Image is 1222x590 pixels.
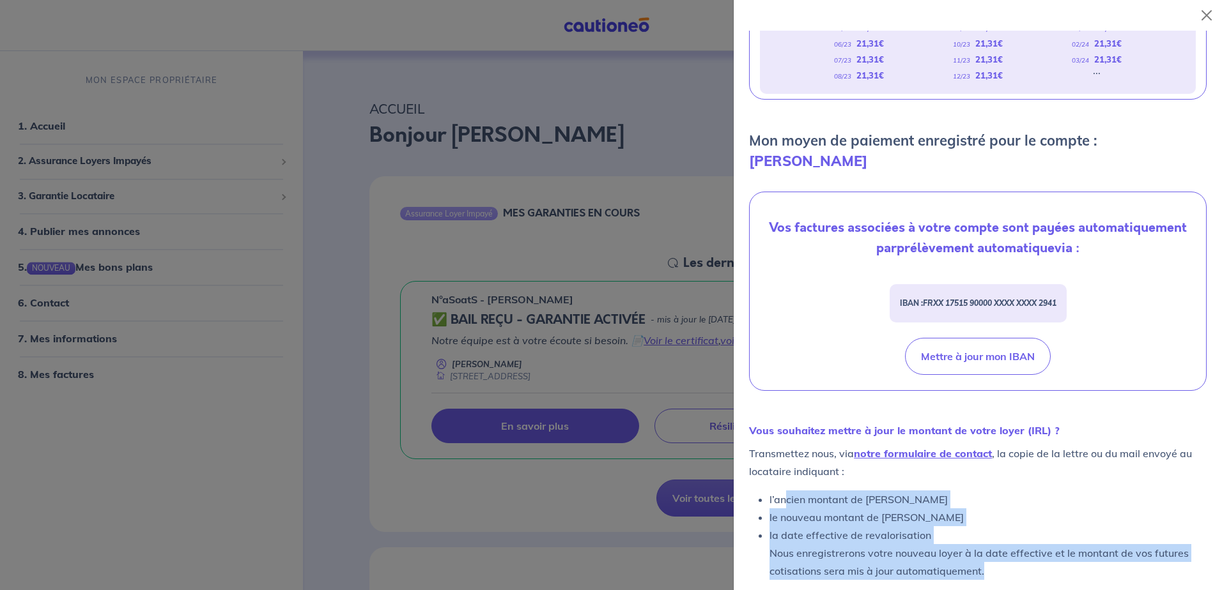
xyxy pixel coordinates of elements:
[953,72,970,80] em: 12/23
[897,239,1055,257] strong: prélèvement automatique
[905,338,1051,375] button: Mettre à jour mon IBAN
[856,54,884,64] strong: 21,31 €
[975,54,1003,64] strong: 21,31 €
[1094,38,1122,49] strong: 21,31 €
[770,490,1207,508] li: l’ancien montant de [PERSON_NAME]
[749,130,1207,171] p: Mon moyen de paiement enregistré pour le compte :
[856,70,884,80] strong: 21,31 €
[953,40,970,49] em: 10/23
[834,56,851,64] em: 07/23
[975,70,1003,80] strong: 21,31 €
[854,447,992,460] a: notre formulaire de contact
[1072,40,1089,49] em: 02/24
[923,298,1056,308] em: FRXX 17515 90000 XXXX XXXX 2941
[749,424,1060,437] strong: Vous souhaitez mettre à jour le montant de votre loyer (IRL) ?
[834,72,851,80] em: 08/23
[1093,68,1101,84] div: ...
[749,444,1207,480] p: Transmettez nous, via , la copie de la lettre ou du mail envoyé au locataire indiquant :
[760,218,1196,259] p: Vos factures associées à votre compte sont payées automatiquement par via :
[975,38,1003,49] strong: 21,31 €
[749,152,867,170] strong: [PERSON_NAME]
[953,56,970,64] em: 11/23
[1196,5,1217,26] button: Close
[1094,54,1122,64] strong: 21,31 €
[856,38,884,49] strong: 21,31 €
[1072,56,1089,64] em: 03/24
[900,298,1056,308] strong: IBAN :
[834,40,851,49] em: 06/23
[770,526,1207,580] li: la date effective de revalorisation Nous enregistrerons votre nouveau loyer à la date effective e...
[770,508,1207,526] li: le nouveau montant de [PERSON_NAME]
